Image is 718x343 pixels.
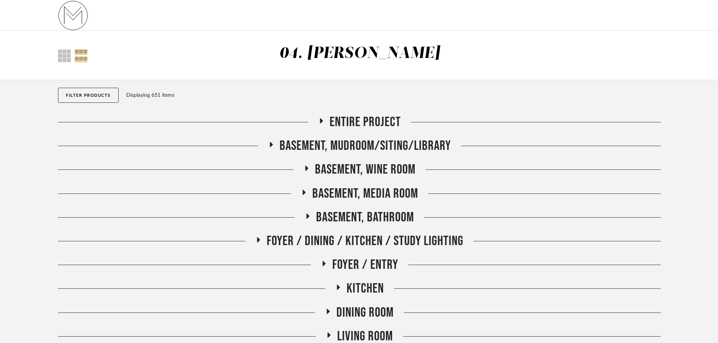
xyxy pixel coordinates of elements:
button: Filter Products [58,88,119,103]
img: 731fa33b-e84c-4a12-b278-4e852f0fb334.png [58,0,88,30]
span: Basement, Bathroom [316,209,414,226]
span: Basement, Mudroom/Siting/Library [280,138,451,154]
span: Foyer / Entry [332,257,398,273]
span: Entire Project [330,114,401,130]
span: Basement, Media Room [312,186,418,202]
span: Basement, Wine Room [315,162,416,178]
div: 04. [PERSON_NAME] [279,46,440,61]
span: Kitchen [347,280,384,297]
span: Foyer / Dining / Kitchen / Study Lighting [267,233,463,249]
div: Displaying 651 items [126,91,657,99]
span: Dining Room [336,305,394,321]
